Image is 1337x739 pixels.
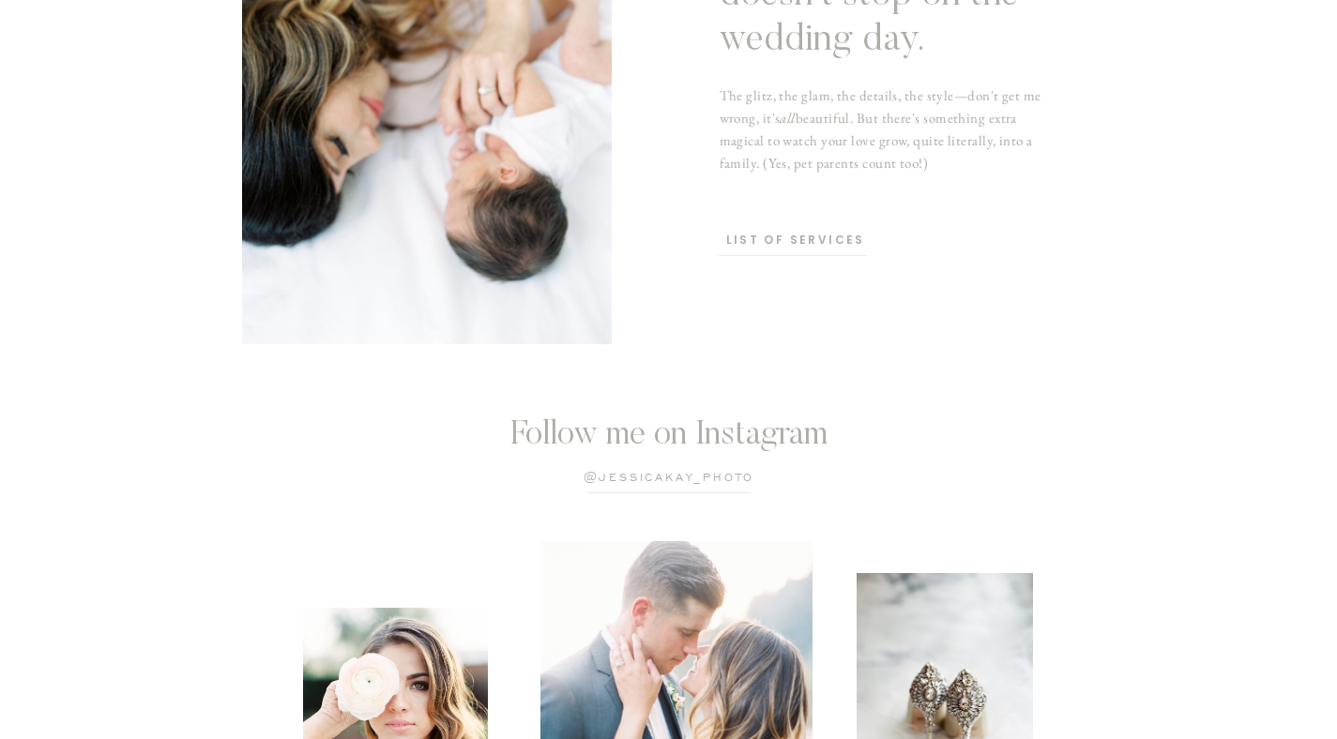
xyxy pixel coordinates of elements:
i: all [780,109,795,127]
p: The glitz, the glam, the details, the style—don't get me wrong, it's beautiful. But there's somet... [720,84,1059,204]
a: Follow me on Instagram [408,416,931,463]
a: list of services [726,233,866,250]
a: @jessicaKay_photo [516,470,823,488]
